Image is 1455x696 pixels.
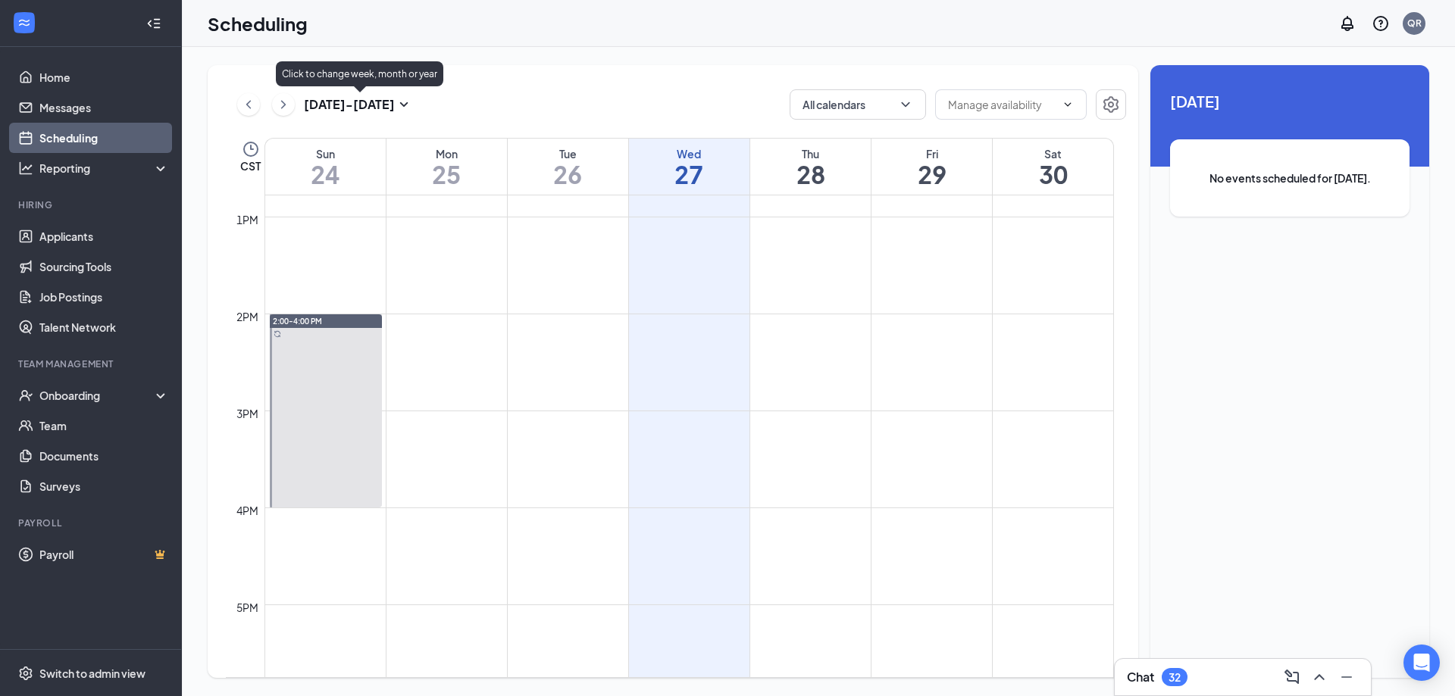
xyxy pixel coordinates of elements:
[1338,668,1356,686] svg: Minimize
[39,539,169,570] a: PayrollCrown
[1127,669,1154,685] h3: Chat
[233,308,261,325] div: 2pm
[750,139,871,195] a: August 28, 2025
[233,502,261,519] div: 4pm
[508,161,628,187] h1: 26
[276,95,291,114] svg: ChevronRight
[1283,668,1301,686] svg: ComposeMessage
[265,161,386,187] h1: 24
[1403,645,1440,681] div: Open Intercom Messenger
[508,146,628,161] div: Tue
[39,161,170,176] div: Reporting
[272,93,295,116] button: ChevronRight
[871,161,992,187] h1: 29
[1170,89,1410,113] span: [DATE]
[240,158,261,173] span: CST
[629,161,749,187] h1: 27
[1102,95,1120,114] svg: Settings
[39,410,169,441] a: Team
[265,139,386,195] a: August 24, 2025
[386,161,507,187] h1: 25
[39,441,169,471] a: Documents
[18,161,33,176] svg: Analysis
[39,62,169,92] a: Home
[208,11,308,36] h1: Scheduling
[1169,671,1181,684] div: 32
[39,388,156,403] div: Onboarding
[304,96,395,113] h3: [DATE] - [DATE]
[1200,170,1379,186] span: No events scheduled for [DATE].
[39,471,169,501] a: Surveys
[18,666,33,681] svg: Settings
[233,599,261,616] div: 5pm
[1280,665,1304,689] button: ComposeMessage
[274,330,281,338] svg: Sync
[629,146,749,161] div: Wed
[233,405,261,422] div: 3pm
[265,146,386,161] div: Sun
[273,316,322,326] span: 2:00-4:00 PM
[750,161,871,187] h1: 28
[39,92,169,123] a: Messages
[237,93,260,116] button: ChevronLeft
[386,139,507,195] a: August 25, 2025
[395,95,413,114] svg: SmallChevronDown
[898,97,913,112] svg: ChevronDown
[1096,89,1126,120] button: Settings
[18,388,33,403] svg: UserCheck
[993,139,1113,195] a: August 30, 2025
[1338,14,1356,33] svg: Notifications
[1407,17,1422,30] div: QR
[871,139,992,195] a: August 29, 2025
[276,61,443,86] div: Click to change week, month or year
[39,251,169,282] a: Sourcing Tools
[39,221,169,251] a: Applicants
[39,312,169,342] a: Talent Network
[18,198,166,211] div: Hiring
[629,139,749,195] a: August 27, 2025
[39,282,169,312] a: Job Postings
[386,146,507,161] div: Mon
[750,146,871,161] div: Thu
[871,146,992,161] div: Fri
[146,16,161,31] svg: Collapse
[948,96,1056,113] input: Manage availability
[1062,98,1074,111] svg: ChevronDown
[1307,665,1331,689] button: ChevronUp
[1335,665,1359,689] button: Minimize
[233,211,261,228] div: 1pm
[1310,668,1328,686] svg: ChevronUp
[18,517,166,529] div: Payroll
[993,161,1113,187] h1: 30
[39,123,169,153] a: Scheduling
[508,139,628,195] a: August 26, 2025
[242,140,260,158] svg: Clock
[790,89,926,120] button: All calendarsChevronDown
[993,146,1113,161] div: Sat
[241,95,256,114] svg: ChevronLeft
[17,15,32,30] svg: WorkstreamLogo
[1372,14,1390,33] svg: QuestionInfo
[18,357,166,370] div: Team Management
[39,666,145,681] div: Switch to admin view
